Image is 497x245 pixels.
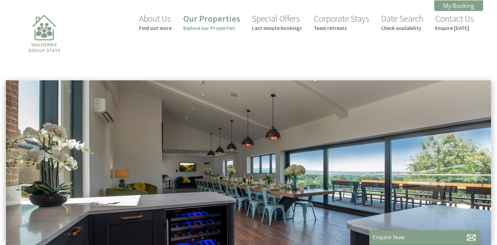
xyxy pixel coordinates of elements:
[252,25,302,31] small: Last minute bookings
[183,25,240,31] small: Explore our Properties
[314,25,369,31] small: Team retreats
[139,13,172,31] a: About UsFind out more
[139,25,172,31] small: Find out more
[314,13,369,31] a: Corporate StaysTeam retreats
[373,234,476,241] p: Enquire Now
[10,10,79,79] img: Malherbie Group Stays
[252,13,302,31] a: Special OffersLast minute bookings
[381,25,423,31] small: Check availability
[183,13,240,31] a: Our PropertiesExplore our Properties
[434,0,483,11] a: My Booking
[435,13,474,31] a: Contact UsEnquire [DATE]
[381,13,423,31] a: Date SearchCheck availability
[435,25,474,31] small: Enquire [DATE]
